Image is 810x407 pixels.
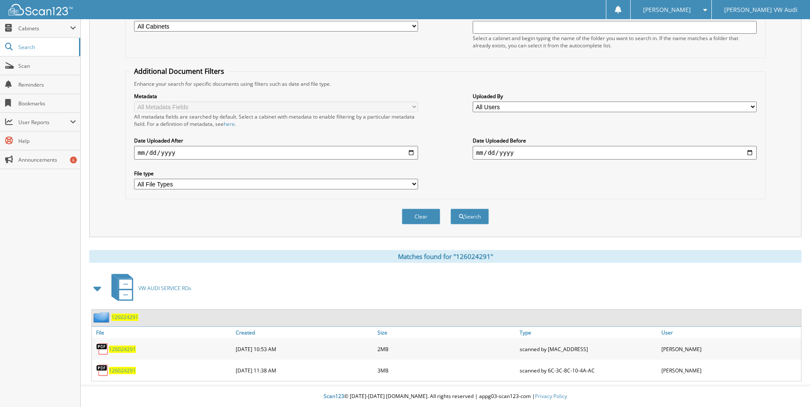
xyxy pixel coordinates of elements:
div: 6 [70,157,77,163]
input: start [134,146,418,160]
legend: Additional Document Filters [130,67,228,76]
a: Size [375,327,517,338]
div: Select a cabinet and begin typing the name of the folder you want to search in. If the name match... [473,35,757,49]
span: [PERSON_NAME] VW Audi [724,7,798,12]
span: Search [18,44,75,51]
div: [DATE] 10:53 AM [234,340,375,358]
button: Search [450,209,489,224]
a: VW AUDI SERVICE ROs [106,271,191,305]
span: Scan123 [324,392,344,400]
span: VW AUDI SERVICE ROs [138,285,191,292]
div: © [DATE]-[DATE] [DOMAIN_NAME]. All rights reserved | appg03-scan123-com | [81,386,810,407]
a: 126024291 [109,367,136,374]
img: scan123-logo-white.svg [9,4,73,15]
span: Bookmarks [18,100,76,107]
div: 2MB [375,340,517,358]
label: Metadata [134,93,418,100]
span: [PERSON_NAME] [643,7,691,12]
label: File type [134,170,418,177]
label: Date Uploaded Before [473,137,757,144]
div: scanned by 6C-3C-8C-10-4A-AC [518,362,659,379]
span: User Reports [18,119,70,126]
a: Privacy Policy [535,392,567,400]
div: All metadata fields are searched by default. Select a cabinet with metadata to enable filtering b... [134,113,418,128]
span: Help [18,137,76,145]
div: Matches found for "126024291" [89,250,801,263]
a: 126024291 [111,314,138,321]
div: [PERSON_NAME] [659,362,801,379]
img: folder2.png [94,312,111,323]
a: 126024291 [109,346,136,353]
span: Cabinets [18,25,70,32]
div: 3MB [375,362,517,379]
button: Clear [402,209,440,224]
img: PDF.png [96,343,109,355]
div: Enhance your search for specific documents using filters such as date and file type. [130,80,760,87]
span: Reminders [18,81,76,88]
a: File [92,327,234,338]
input: end [473,146,757,160]
div: scanned by [MAC_ADDRESS] [518,340,659,358]
div: [DATE] 11:38 AM [234,362,375,379]
span: Scan [18,62,76,70]
img: PDF.png [96,364,109,377]
a: Type [518,327,659,338]
a: User [659,327,801,338]
label: Uploaded By [473,93,757,100]
span: Announcements [18,156,76,163]
a: here [224,120,235,128]
label: Date Uploaded After [134,137,418,144]
div: [PERSON_NAME] [659,340,801,358]
a: Created [234,327,375,338]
